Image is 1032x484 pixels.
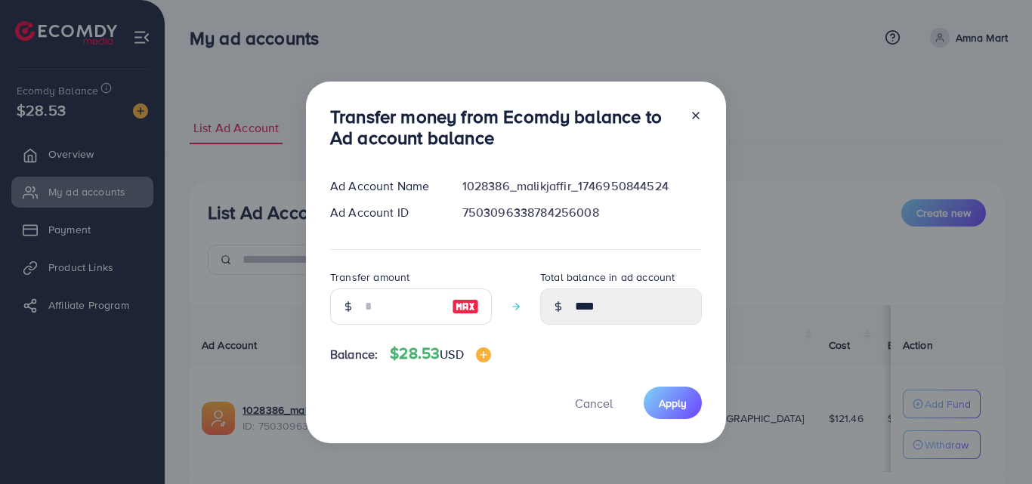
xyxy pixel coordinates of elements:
div: 7503096338784256008 [450,204,714,221]
h4: $28.53 [390,344,490,363]
iframe: Chat [968,416,1021,473]
div: Ad Account Name [318,177,450,195]
span: Balance: [330,346,378,363]
button: Apply [644,387,702,419]
img: image [476,347,491,362]
label: Total balance in ad account [540,270,675,285]
span: Cancel [575,395,613,412]
img: image [452,297,479,316]
span: USD [440,346,463,362]
div: 1028386_malikjaffir_1746950844524 [450,177,714,195]
h3: Transfer money from Ecomdy balance to Ad account balance [330,106,678,150]
div: Ad Account ID [318,204,450,221]
label: Transfer amount [330,270,409,285]
button: Cancel [556,387,632,419]
span: Apply [659,396,687,411]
